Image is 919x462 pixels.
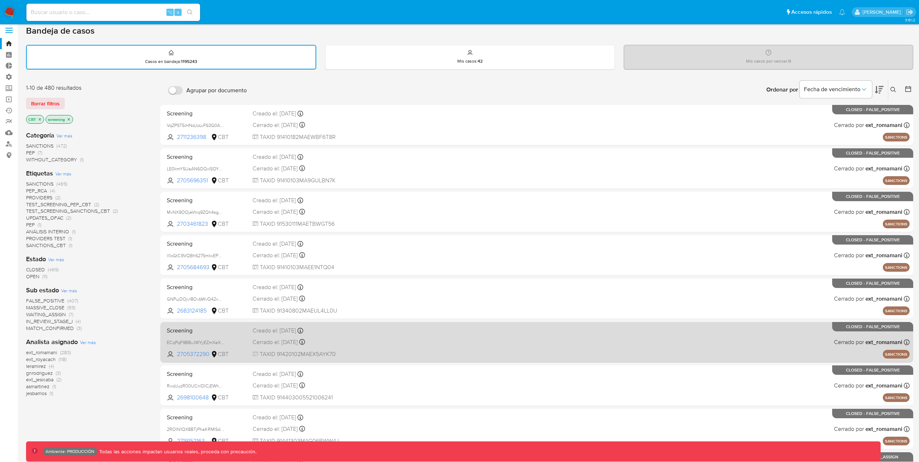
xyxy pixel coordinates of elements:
span: Accesos rápidos [791,8,832,16]
p: Todas las acciones impactan usuarios reales, proceda con precaución. [97,448,257,455]
a: Salir [906,8,914,16]
span: ⌥ [167,9,173,16]
p: Ambiente: PRODUCCIÓN [46,450,94,453]
input: Buscar usuario o caso... [26,8,200,17]
a: Notificaciones [839,9,845,15]
button: search-icon [182,7,197,17]
p: leidy.martinez@mercadolibre.com.co [863,9,903,16]
span: s [177,9,179,16]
